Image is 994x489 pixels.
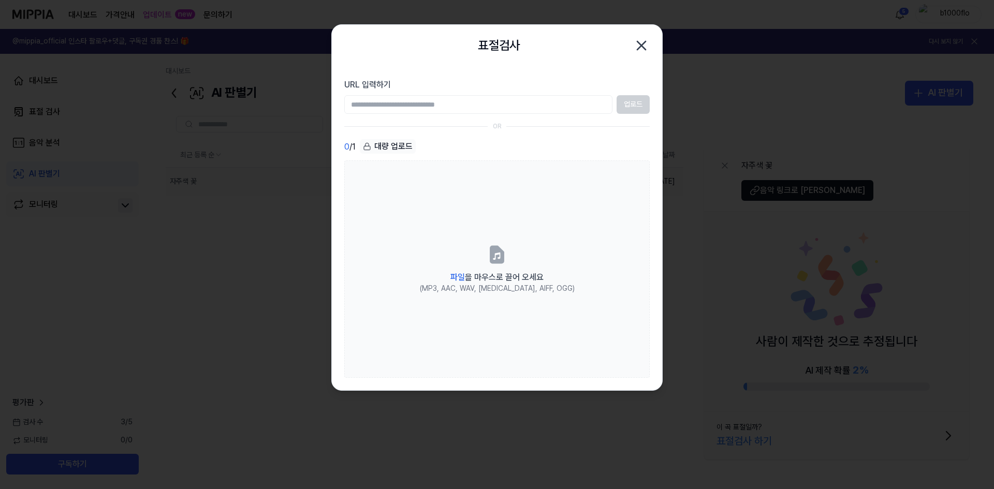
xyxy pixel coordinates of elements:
[478,36,520,55] h2: 표절검사
[360,139,416,154] button: 대량 업로드
[450,272,465,282] span: 파일
[420,284,575,294] div: (MP3, AAC, WAV, [MEDICAL_DATA], AIFF, OGG)
[493,122,502,131] div: OR
[450,272,544,282] span: 을 마우스로 끌어 오세요
[344,141,349,153] span: 0
[344,139,356,154] div: / 1
[344,79,650,91] label: URL 입력하기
